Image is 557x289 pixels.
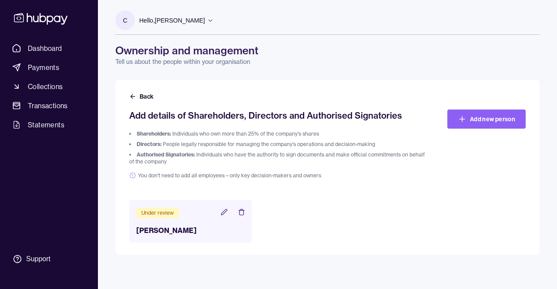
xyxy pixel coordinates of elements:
[129,130,426,137] li: Individuals who own more than 25% of the company's shares
[137,151,195,158] span: Authorised Signatories:
[9,40,89,56] a: Dashboard
[123,16,127,25] p: C
[28,120,64,130] span: Statements
[28,62,59,73] span: Payments
[129,92,155,101] button: Back
[9,60,89,75] a: Payments
[28,100,68,111] span: Transactions
[129,151,426,165] li: Individuals who have the authority to sign documents and make official commitments on behalf of t...
[9,250,89,268] a: Support
[115,43,540,57] h1: Ownership and management
[9,79,89,94] a: Collections
[136,225,245,236] h3: [PERSON_NAME]
[137,141,161,147] span: Directors:
[28,43,62,53] span: Dashboard
[9,98,89,113] a: Transactions
[129,172,426,179] span: You don't need to add all employees—only key decision-makers and owners
[115,57,540,66] p: Tell us about the people within your organisation
[28,81,63,92] span: Collections
[136,208,179,218] div: Under review
[26,254,50,264] div: Support
[139,16,205,25] p: Hello, [PERSON_NAME]
[447,110,526,129] a: Add new person
[129,110,426,122] h2: Add details of Shareholders, Directors and Authorised Signatories
[137,130,171,137] span: Shareholders:
[129,141,426,148] li: People legally responsible for managing the company's operations and decision-making
[9,117,89,133] a: Statements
